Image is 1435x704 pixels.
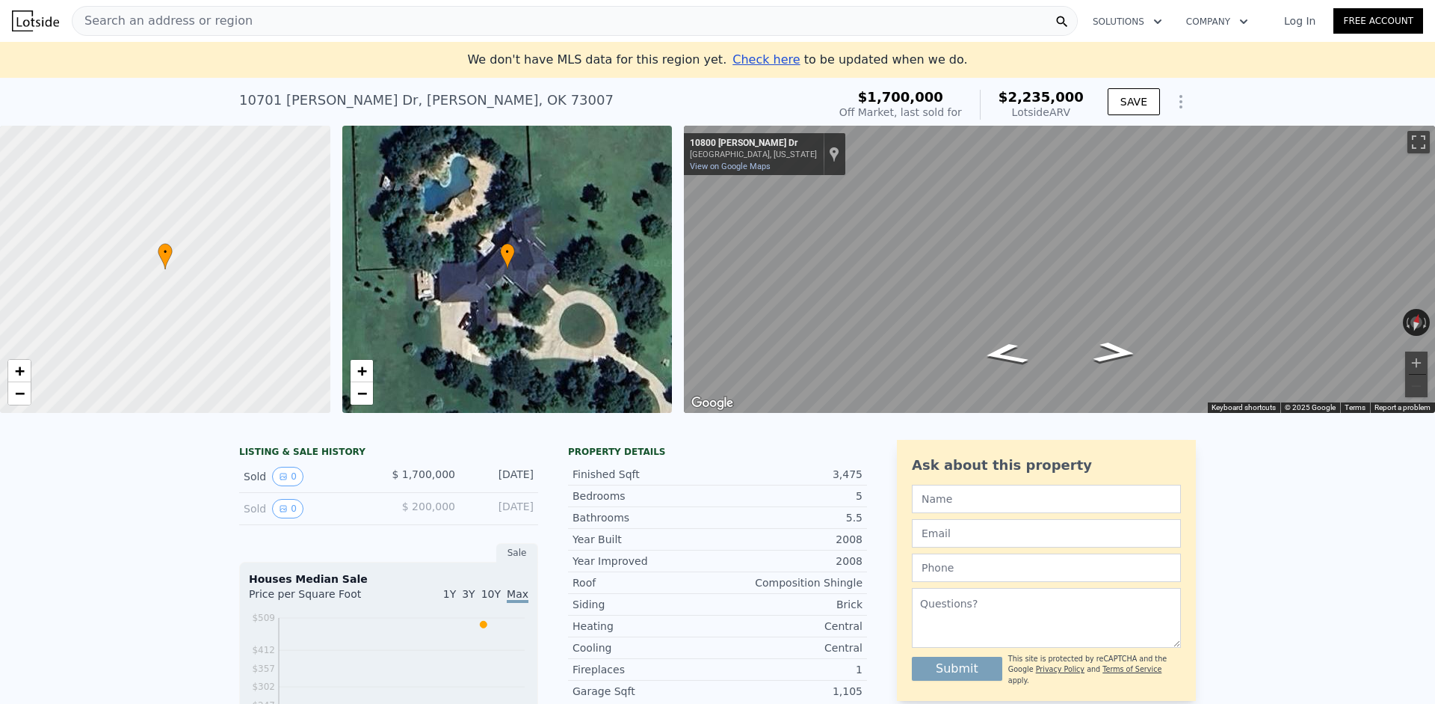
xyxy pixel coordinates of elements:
div: Sold [244,499,377,518]
a: Report a problem [1374,403,1431,411]
span: Check here [732,52,800,67]
img: Lotside [12,10,59,31]
div: Ask about this property [912,455,1181,476]
span: 10Y [481,588,501,600]
button: Toggle fullscreen view [1407,131,1430,153]
span: © 2025 Google [1285,403,1336,411]
div: Garage Sqft [573,684,717,699]
div: 10800 [PERSON_NAME] Dr [690,138,817,150]
div: We don't have MLS data for this region yet. [467,51,967,69]
tspan: $412 [252,645,275,655]
div: Cooling [573,640,717,655]
button: View historical data [272,499,303,518]
span: + [15,361,25,380]
div: 5 [717,489,862,503]
span: $2,235,000 [999,89,1084,105]
input: Email [912,519,1181,548]
div: Houses Median Sale [249,572,528,587]
div: Price per Square Foot [249,587,389,610]
a: Zoom out [8,382,31,405]
div: to be updated when we do. [732,51,967,69]
div: Sale [496,543,538,563]
span: Search an address or region [72,12,253,30]
a: Zoom in [8,360,31,382]
div: Siding [573,597,717,612]
span: 1Y [443,588,456,600]
a: Open this area in Google Maps (opens a new window) [688,394,737,413]
div: 2008 [717,532,862,547]
a: Show location on map [829,146,839,162]
div: Fireplaces [573,662,717,677]
span: • [500,245,515,259]
div: 1,105 [717,684,862,699]
div: Lotside ARV [999,105,1084,120]
button: Show Options [1166,87,1196,117]
span: $ 200,000 [402,501,455,512]
div: Central [717,619,862,634]
a: Privacy Policy [1036,665,1084,673]
button: Solutions [1081,8,1174,35]
img: Google [688,394,737,413]
a: Terms of Service [1102,665,1161,673]
button: Zoom in [1405,352,1428,374]
div: 2008 [717,554,862,569]
div: [DATE] [467,499,534,518]
div: [DATE] [467,467,534,486]
div: 10701 [PERSON_NAME] Dr , [PERSON_NAME] , OK 73007 [239,90,614,111]
div: This site is protected by reCAPTCHA and the Google and apply. [1008,654,1181,686]
div: 1 [717,662,862,677]
div: Central [717,640,862,655]
div: Bathrooms [573,510,717,525]
div: Year Improved [573,554,717,569]
button: Keyboard shortcuts [1212,402,1276,413]
div: Composition Shingle [717,575,862,590]
div: Year Built [573,532,717,547]
tspan: $302 [252,682,275,692]
a: Zoom in [351,360,373,382]
div: Roof [573,575,717,590]
div: LISTING & SALE HISTORY [239,446,538,461]
path: Go East, Sorentino Dr [1076,337,1155,368]
a: Log In [1266,13,1333,28]
button: Company [1174,8,1260,35]
span: $1,700,000 [858,89,943,105]
a: Free Account [1333,8,1423,34]
div: [GEOGRAPHIC_DATA], [US_STATE] [690,150,817,159]
button: SAVE [1108,88,1160,115]
tspan: $509 [252,613,275,623]
tspan: $357 [252,664,275,674]
span: Max [507,588,528,603]
span: 3Y [462,588,475,600]
span: + [357,361,366,380]
div: Sold [244,467,377,486]
span: − [15,384,25,402]
button: View historical data [272,467,303,486]
div: Map [684,126,1435,413]
input: Name [912,485,1181,513]
button: Rotate counterclockwise [1403,309,1411,336]
button: Submit [912,657,1002,681]
a: View on Google Maps [690,162,771,171]
div: • [500,243,515,269]
div: Finished Sqft [573,467,717,482]
div: Brick [717,597,862,612]
div: Off Market, last sold for [839,105,962,120]
span: $ 1,700,000 [392,468,455,480]
button: Rotate clockwise [1422,309,1431,336]
input: Phone [912,554,1181,582]
div: Bedrooms [573,489,717,503]
div: 5.5 [717,510,862,525]
div: Street View [684,126,1435,413]
button: Zoom out [1405,375,1428,397]
div: Heating [573,619,717,634]
button: Reset the view [1407,308,1425,337]
a: Terms (opens in new tab) [1345,403,1365,411]
div: 3,475 [717,467,862,482]
path: Go Southwest, Sorentino Dr [962,338,1048,371]
span: • [158,245,173,259]
div: Property details [568,446,867,458]
a: Zoom out [351,382,373,405]
span: − [357,384,366,402]
div: • [158,243,173,269]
